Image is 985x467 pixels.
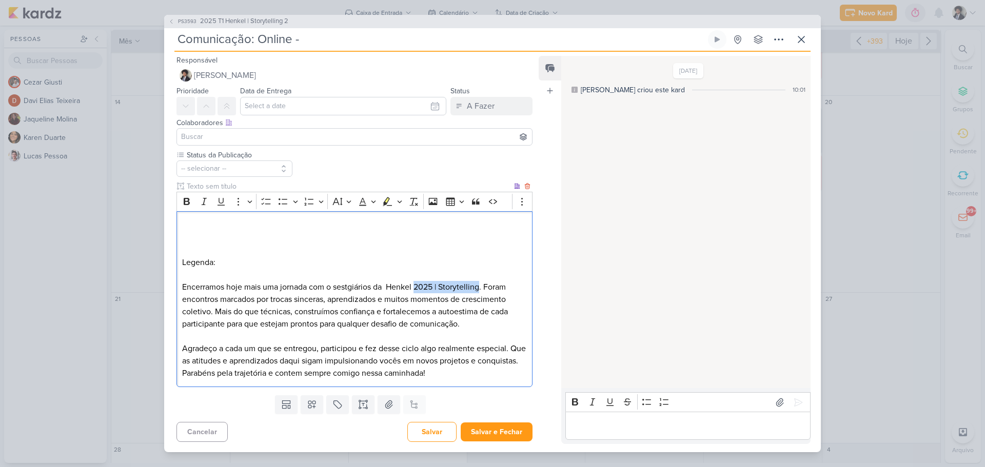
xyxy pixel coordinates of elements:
[240,97,446,115] input: Select a date
[176,87,209,95] label: Prioridade
[186,150,292,160] label: Status da Publicação
[467,100,495,112] div: A Fazer
[180,69,192,82] img: Pedro Luahn Simões
[168,16,288,27] button: 2025 T1 Henkel | Storytelling 2
[176,192,533,212] div: Editor toolbar
[450,97,533,115] button: A Fazer
[194,69,256,82] span: [PERSON_NAME]
[407,422,457,442] button: Salvar
[182,256,527,269] p: Legenda:
[176,422,228,442] button: Cancelar
[200,16,288,27] span: 2025 T1 Henkel | Storytelling 2
[174,30,706,49] input: Kard Sem Título
[240,87,291,95] label: Data de Entrega
[185,181,512,192] input: Texto sem título
[182,342,527,379] p: Agradeço a cada um que se entregou, participou e fez desse ciclo algo realmente especial. Que as ...
[179,131,530,143] input: Buscar
[461,422,533,441] button: Salvar e Fechar
[793,85,805,94] div: 10:01
[713,35,721,44] div: Ligar relógio
[176,211,533,387] div: Editor editing area: main
[176,160,292,177] button: -- selecionar --
[182,281,527,330] p: Encerramos hoje mais uma jornada com o sestgiários da Henkel 2025 | Storytelling. Foram encontros...
[176,66,533,85] button: [PERSON_NAME]
[581,85,685,95] div: [PERSON_NAME] criou este kard
[565,412,811,440] div: Editor editing area: main
[450,87,470,95] label: Status
[565,392,811,412] div: Editor toolbar
[176,56,218,65] label: Responsável
[176,117,533,128] div: Colaboradores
